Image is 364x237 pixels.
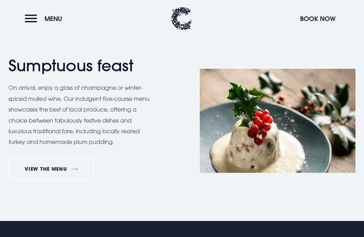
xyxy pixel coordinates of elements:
[9,56,147,75] h2: Sumptuous feast
[296,11,339,26] button: Book Now
[44,15,62,23] span: Menu
[9,158,94,180] a: VIEW THE MENU
[171,7,192,30] img: Clandeboye Lodge
[9,82,154,147] p: On arrival, enjoy a glass of champagne or winter-spiced mulled wine. Our indulgent five-course me...
[200,69,355,173] img: Christmas Day Dinner Northern Ireland
[25,11,66,26] button: Menu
